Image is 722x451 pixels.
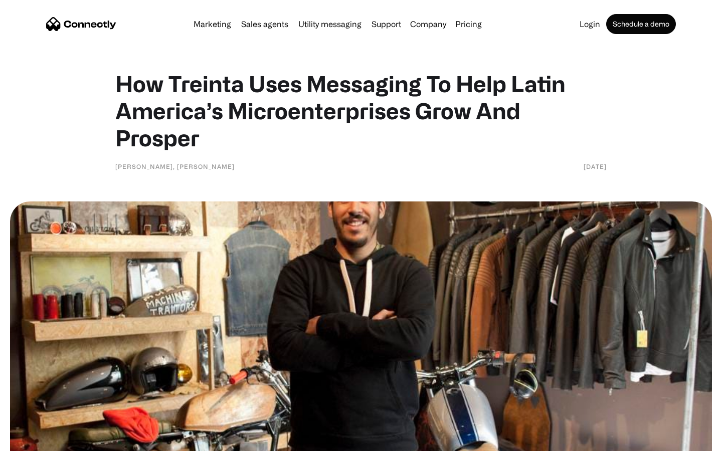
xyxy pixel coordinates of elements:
a: Sales agents [237,20,292,28]
div: [DATE] [584,161,607,171]
a: Schedule a demo [606,14,676,34]
h1: How Treinta Uses Messaging To Help Latin America’s Microenterprises Grow And Prosper [115,70,607,151]
a: Login [576,20,604,28]
a: Pricing [451,20,486,28]
aside: Language selected: English [10,433,60,447]
a: Utility messaging [294,20,366,28]
ul: Language list [20,433,60,447]
div: Company [410,17,446,31]
a: Marketing [190,20,235,28]
a: Support [368,20,405,28]
div: [PERSON_NAME], [PERSON_NAME] [115,161,235,171]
